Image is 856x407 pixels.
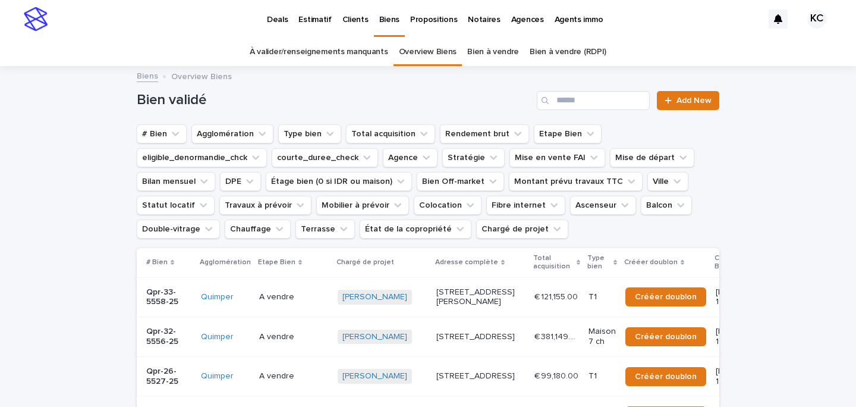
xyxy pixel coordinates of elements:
[146,367,191,387] p: Qpr-26-5527-25
[137,277,770,317] tr: Qpr-33-5558-25Quimper A vendre[PERSON_NAME] [STREET_ADDRESS][PERSON_NAME]€ 121,155.00€ 121,155.00...
[534,369,581,381] p: € 99,180.00
[342,292,407,302] a: [PERSON_NAME]
[635,333,697,341] span: Crééer doublon
[146,256,168,269] p: # Bien
[137,317,770,357] tr: Qpr-32-5556-25Quimper A vendre[PERSON_NAME] [STREET_ADDRESS]€ 381,149.00€ 381,149.00 Maison 7 chC...
[534,330,581,342] p: € 381,149.00
[259,292,328,302] p: A vendre
[171,69,232,82] p: Overview Biens
[807,10,826,29] div: KC
[486,196,565,215] button: Fibre internet
[533,252,574,274] p: Total acquisition
[442,148,505,167] button: Stratégie
[624,256,678,269] p: Crééer doublon
[588,371,616,381] p: T1
[201,371,234,381] a: Quimper
[278,124,341,143] button: Type bien
[534,290,580,302] p: € 121,155.00
[436,371,525,381] p: [STREET_ADDRESS]
[716,327,751,347] p: [DATE] 10:25
[716,367,751,387] p: [DATE] 18:16
[342,371,407,381] a: [PERSON_NAME]
[509,148,605,167] button: Mise en vente FAI
[201,332,234,342] a: Quimper
[715,252,744,274] p: Création Bien
[399,38,457,66] a: Overview Biens
[436,287,525,308] p: [STREET_ADDRESS][PERSON_NAME]
[137,148,267,167] button: eligible_denormandie_chck
[716,287,751,308] p: [DATE] 10:33
[137,356,770,396] tr: Qpr-26-5527-25Quimper A vendre[PERSON_NAME] [STREET_ADDRESS]€ 99,180.00€ 99,180.00 T1Crééer doubl...
[476,220,568,239] button: Chargé de projet
[336,256,394,269] p: Chargé de projet
[435,256,498,269] p: Adresse complète
[225,220,291,239] button: Chauffage
[316,196,409,215] button: Mobilier à prévoir
[258,256,295,269] p: Etape Bien
[250,38,388,66] a: À valider/renseignements manquants
[259,371,328,381] p: A vendre
[436,332,525,342] p: [STREET_ADDRESS]
[635,293,697,301] span: Crééer doublon
[641,196,692,215] button: Balcon
[509,172,643,191] button: Montant prévu travaux TTC
[588,327,616,347] p: Maison 7 ch
[272,148,378,167] button: courte_duree_check
[137,172,215,191] button: Bilan mensuel
[259,332,328,342] p: A vendre
[137,196,215,215] button: Statut locatif
[295,220,355,239] button: Terrasse
[625,367,706,386] a: Crééer doublon
[146,287,191,308] p: Qpr-33-5558-25
[635,372,697,381] span: Crééer doublon
[534,124,602,143] button: Etape Bien
[200,256,251,269] p: Agglomération
[220,172,261,191] button: DPE
[587,252,610,274] p: Type bien
[570,196,636,215] button: Ascenseur
[137,124,187,143] button: # Bien
[647,172,688,191] button: Ville
[467,38,519,66] a: Bien à vendre
[383,148,438,167] button: Agence
[191,124,273,143] button: Agglomération
[417,172,504,191] button: Bien Off-market
[24,7,48,31] img: stacker-logo-s-only.png
[342,332,407,342] a: [PERSON_NAME]
[530,38,606,66] a: Bien à vendre (RDPI)
[137,92,532,109] h1: Bien validé
[625,287,706,306] a: Crééer doublon
[440,124,529,143] button: Rendement brut
[266,172,412,191] button: Étage bien (0 si IDR ou maison)
[657,91,719,110] a: Add New
[137,220,220,239] button: Double-vitrage
[137,68,158,82] a: Biens
[146,327,191,347] p: Qpr-32-5556-25
[360,220,471,239] button: État de la copropriété
[219,196,311,215] button: Travaux à prévoir
[537,91,650,110] input: Search
[625,327,706,346] a: Crééer doublon
[201,292,234,302] a: Quimper
[588,292,616,302] p: T1
[610,148,694,167] button: Mise de départ
[346,124,435,143] button: Total acquisition
[676,96,712,105] span: Add New
[414,196,481,215] button: Colocation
